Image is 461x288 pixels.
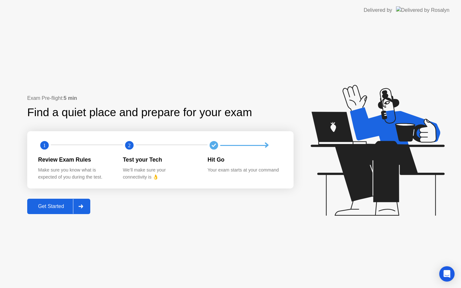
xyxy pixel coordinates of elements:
[27,104,253,121] div: Find a quiet place and prepare for your exam
[27,94,294,102] div: Exam Pre-flight:
[64,95,77,101] b: 5 min
[123,167,198,180] div: We’ll make sure your connectivity is 👌
[43,142,46,148] text: 1
[38,167,113,180] div: Make sure you know what is expected of you during the test.
[128,142,131,148] text: 2
[38,156,113,164] div: Review Exam Rules
[439,266,455,282] div: Open Intercom Messenger
[364,6,392,14] div: Delivered by
[27,199,90,214] button: Get Started
[207,156,282,164] div: Hit Go
[123,156,198,164] div: Test your Tech
[396,6,449,14] img: Delivered by Rosalyn
[207,167,282,174] div: Your exam starts at your command
[29,204,73,209] div: Get Started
